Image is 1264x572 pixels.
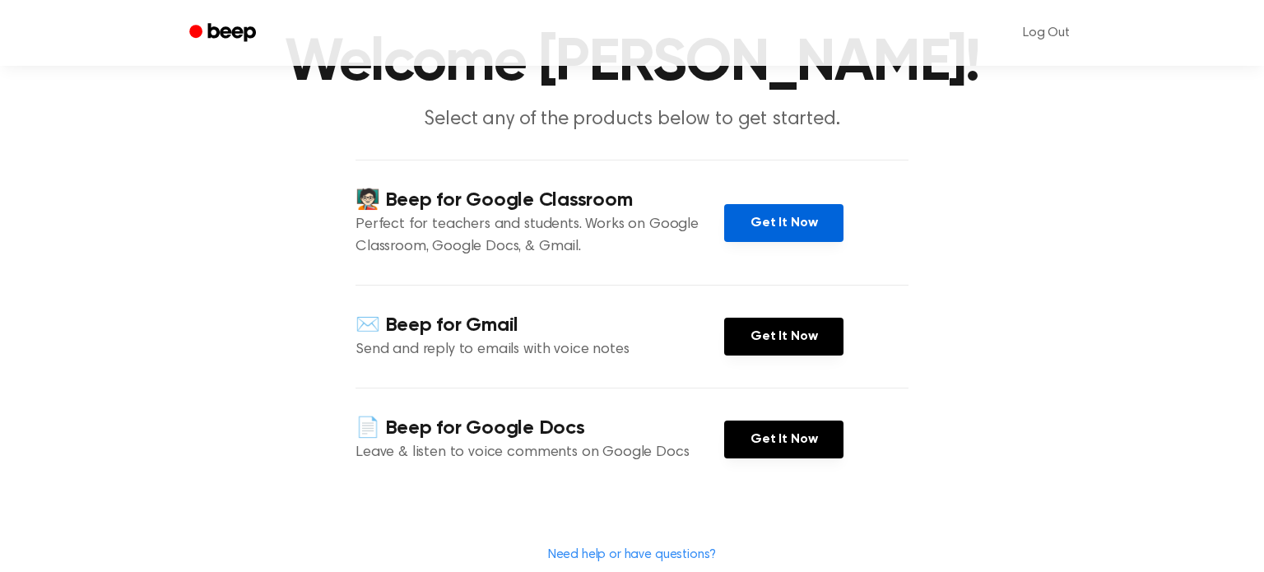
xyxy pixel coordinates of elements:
[548,548,717,561] a: Need help or have questions?
[355,312,724,339] h4: ✉️ Beep for Gmail
[355,415,724,442] h4: 📄 Beep for Google Docs
[355,442,724,464] p: Leave & listen to voice comments on Google Docs
[355,339,724,361] p: Send and reply to emails with voice notes
[724,204,843,242] a: Get It Now
[355,187,724,214] h4: 🧑🏻‍🏫 Beep for Google Classroom
[724,421,843,458] a: Get It Now
[178,17,271,49] a: Beep
[724,318,843,356] a: Get It Now
[1006,13,1086,53] a: Log Out
[355,214,724,258] p: Perfect for teachers and students. Works on Google Classroom, Google Docs, & Gmail.
[316,106,948,133] p: Select any of the products below to get started.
